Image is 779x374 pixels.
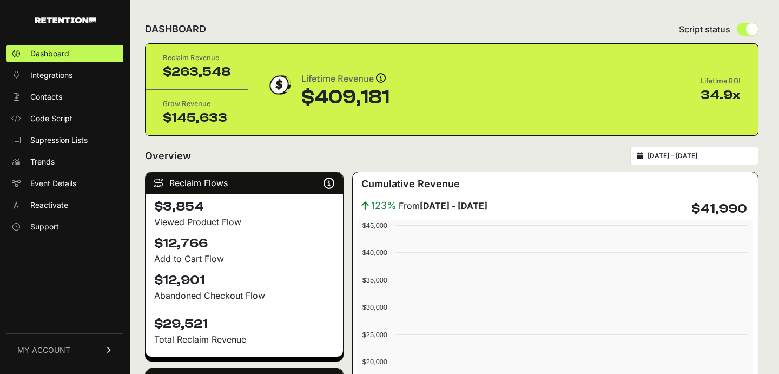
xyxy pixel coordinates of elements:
a: Reactivate [6,196,123,214]
span: 123% [371,198,397,213]
h4: $41,990 [691,200,747,218]
div: 34.9x [701,87,741,104]
div: Lifetime Revenue [301,71,389,87]
a: Trends [6,153,123,170]
div: Reclaim Revenue [163,53,230,63]
div: $409,181 [301,87,389,108]
h4: $3,854 [154,198,334,215]
span: MY ACCOUNT [17,345,70,356]
h2: DASHBOARD [145,22,206,37]
a: Contacts [6,88,123,106]
text: $25,000 [362,331,387,339]
text: $20,000 [362,358,387,366]
span: Script status [679,23,730,36]
span: Integrations [30,70,72,81]
span: Supression Lists [30,135,88,146]
div: Viewed Product Flow [154,215,334,228]
a: MY ACCOUNT [6,333,123,366]
a: Supression Lists [6,132,123,149]
span: Event Details [30,178,76,189]
div: Grow Revenue [163,99,230,109]
span: Contacts [30,91,62,102]
text: $35,000 [362,276,387,284]
span: Code Script [30,113,72,124]
p: Total Reclaim Revenue [154,333,334,346]
span: From [399,199,487,212]
h3: Cumulative Revenue [361,176,460,192]
a: Code Script [6,110,123,127]
h4: $29,521 [154,309,334,333]
a: Event Details [6,175,123,192]
a: Integrations [6,67,123,84]
h2: Overview [145,148,191,163]
div: Reclaim Flows [146,172,343,194]
h4: $12,766 [154,235,334,252]
a: Support [6,218,123,235]
img: Retention.com [35,17,96,23]
img: dollar-coin-05c43ed7efb7bc0c12610022525b4bbbb207c7efeef5aecc26f025e68dcafac9.png [266,71,293,99]
div: $145,633 [163,109,230,127]
span: Support [30,221,59,232]
span: Reactivate [30,200,68,211]
span: Dashboard [30,48,69,59]
div: Lifetime ROI [701,76,741,87]
div: Abandoned Checkout Flow [154,289,334,302]
span: Trends [30,156,55,167]
h4: $12,901 [154,272,334,289]
div: Add to Cart Flow [154,252,334,265]
strong: [DATE] - [DATE] [420,200,487,211]
text: $45,000 [362,221,387,229]
text: $40,000 [362,248,387,257]
a: Dashboard [6,45,123,62]
text: $30,000 [362,303,387,311]
div: $263,548 [163,63,230,81]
